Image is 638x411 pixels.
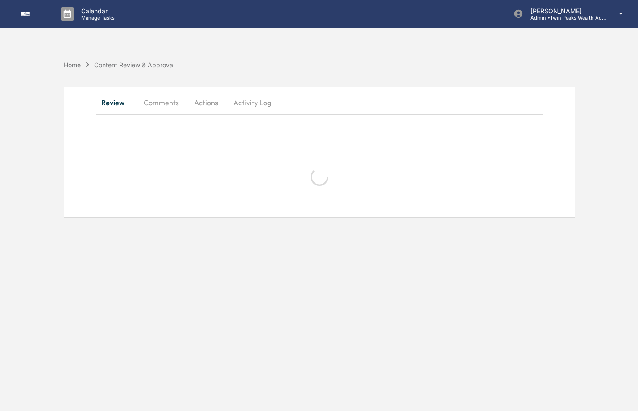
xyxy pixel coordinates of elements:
[96,92,543,113] div: secondary tabs example
[74,7,119,15] p: Calendar
[74,15,119,21] p: Manage Tasks
[21,12,43,15] img: logo
[523,7,606,15] p: [PERSON_NAME]
[137,92,186,113] button: Comments
[523,15,606,21] p: Admin • Twin Peaks Wealth Advisors
[96,92,137,113] button: Review
[186,92,226,113] button: Actions
[64,61,81,69] div: Home
[94,61,174,69] div: Content Review & Approval
[226,92,278,113] button: Activity Log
